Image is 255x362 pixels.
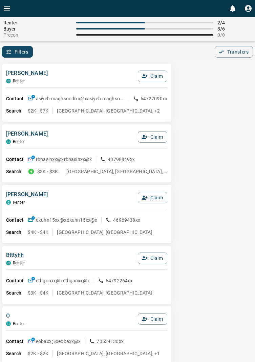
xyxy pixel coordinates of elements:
button: Filters [2,46,33,58]
p: Renter [13,321,25,326]
p: [GEOGRAPHIC_DATA], [GEOGRAPHIC_DATA] [57,229,152,236]
p: $4K - $4K [28,229,48,236]
span: 0 / 0 [217,32,252,38]
span: Buyer [3,26,72,32]
div: condos.ca [6,79,11,83]
div: condos.ca [6,200,11,205]
p: Search [6,107,28,115]
p: $2K - $7K [28,107,48,114]
p: [PERSON_NAME] [6,69,48,77]
span: 3 / 6 [217,26,252,32]
button: Claim [138,253,167,264]
span: 2 / 4 [217,20,252,25]
p: eobaxx@x eobaxx@x [36,338,81,345]
p: Contact [6,338,28,345]
div: condos.ca [6,261,11,265]
p: Search [6,350,28,357]
button: Transfers [215,46,253,58]
p: 64727090xx [141,95,168,102]
p: Contact [6,156,28,163]
p: Renter [13,261,25,265]
p: $3K - $4K [28,289,48,296]
p: $3K - $3K [37,168,58,175]
p: [GEOGRAPHIC_DATA], [GEOGRAPHIC_DATA], +2 [57,107,160,114]
p: [PERSON_NAME] [6,190,48,199]
p: Search [6,168,28,175]
div: condos.ca [6,139,11,144]
p: [GEOGRAPHIC_DATA], [GEOGRAPHIC_DATA] [57,289,152,296]
p: ethgonxx@x ethgonxx@x [36,277,90,284]
p: Renter [13,200,25,205]
p: Contact [6,217,28,224]
p: dkuhn15xx@x dkuhn15xx@x [36,217,97,223]
p: Contact [6,277,28,284]
p: Btttyhh [6,251,25,259]
p: $2K - $2K [28,350,48,357]
p: O [6,312,25,320]
p: Search [6,229,28,236]
button: Claim [138,71,167,82]
p: 64792264xx [106,277,133,284]
p: 43798849xx [108,156,135,163]
p: [PERSON_NAME] [6,130,48,138]
p: Contact [6,95,28,102]
span: Precon [3,32,72,38]
p: Search [6,289,28,297]
p: asiyeh.maghsoodixx@x asiyeh.maghsoodixx@x [36,95,125,102]
button: Claim [138,131,167,143]
p: [GEOGRAPHIC_DATA], [GEOGRAPHIC_DATA], +1 [57,350,160,357]
p: Renter [13,139,25,144]
button: Profile [241,2,255,15]
div: condos.ca [6,321,11,326]
p: 46969438xx [113,217,140,223]
p: [GEOGRAPHIC_DATA], [GEOGRAPHIC_DATA], +1 [66,168,167,175]
button: Claim [138,313,167,325]
p: Renter [13,79,25,83]
span: Renter [3,20,72,25]
p: 70534130xx [97,338,124,345]
p: rbhasinxx@x rbhasinxx@x [36,156,92,163]
button: Claim [138,192,167,203]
